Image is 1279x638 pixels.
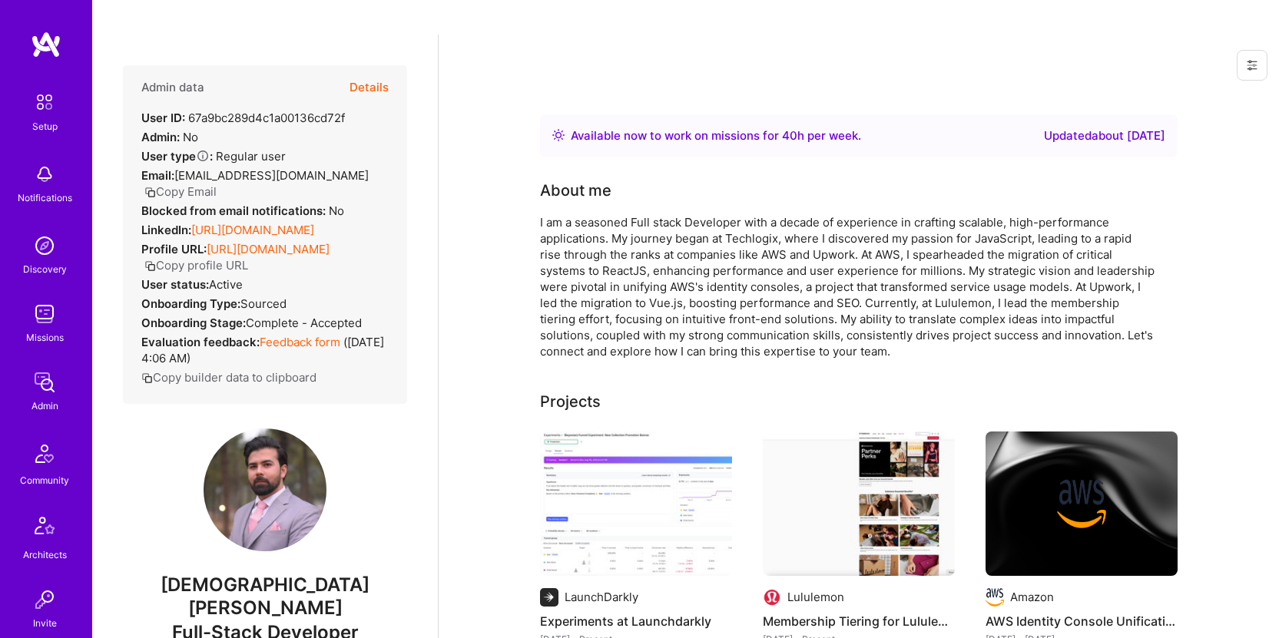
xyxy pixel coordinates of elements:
div: Setup [32,118,58,134]
strong: User status: [141,277,209,292]
a: [URL][DOMAIN_NAME] [191,223,314,237]
div: Projects [540,390,601,413]
img: Community [26,435,63,472]
div: Amazon [1010,589,1054,605]
div: No [141,203,344,219]
span: [DEMOGRAPHIC_DATA][PERSON_NAME] [123,574,407,620]
img: admin teamwork [29,367,60,398]
img: Availability [552,129,565,141]
div: Available now to work on missions for h per week . [571,127,861,145]
span: Complete - Accepted [246,316,362,330]
img: discovery [29,230,60,261]
div: LaunchDarkly [565,589,638,605]
div: Architects [23,547,67,563]
strong: Onboarding Type: [141,296,240,311]
i: icon Copy [144,260,156,272]
img: bell [29,159,60,190]
h4: Admin data [141,81,204,94]
img: Architects [26,510,63,547]
div: Admin [31,398,58,414]
a: [URL][DOMAIN_NAME] [207,242,330,256]
span: sourced [240,296,287,311]
div: Community [20,472,69,488]
img: Company logo [540,588,558,607]
h4: AWS Identity Console Unification [986,611,1178,631]
div: Notifications [18,190,72,206]
button: Copy profile URL [144,257,248,273]
span: Active [209,277,243,292]
div: Missions [26,329,64,345]
div: ( [DATE] 4:06 AM ) [141,334,389,366]
img: Company logo [1057,479,1106,528]
div: Invite [33,615,57,631]
img: setup [28,86,61,118]
span: [EMAIL_ADDRESS][DOMAIN_NAME] [174,168,369,183]
img: Invite [29,584,60,615]
i: icon Copy [141,372,153,384]
img: Membership Tiering for Lululemon [763,431,955,576]
strong: Evaluation feedback: [141,335,260,349]
img: Company logo [763,588,781,607]
strong: User ID: [141,111,185,125]
a: Feedback form [260,335,340,349]
img: Experiments at Launchdarkly [540,431,732,576]
i: Help [196,149,210,163]
strong: Admin: [141,130,180,144]
span: 40 [782,128,797,143]
img: logo [31,31,61,58]
img: User Avatar [204,428,326,551]
div: Lululemon [787,589,844,605]
h4: Experiments at Launchdarkly [540,611,732,631]
strong: LinkedIn: [141,223,191,237]
div: Updated about [DATE] [1044,127,1165,145]
button: Details [350,65,389,110]
div: About me [540,179,611,202]
div: I am a seasoned Full stack Developer with a decade of experience in crafting scalable, high-perfo... [540,214,1155,359]
strong: Email: [141,168,174,183]
img: cover [986,431,1178,576]
h4: Membership Tiering for Lululemon [763,611,955,631]
div: Regular user [141,148,286,164]
strong: User type : [141,149,213,164]
strong: Onboarding Stage: [141,316,246,330]
div: No [141,129,198,145]
button: Copy builder data to clipboard [141,369,316,385]
img: Company logo [986,588,1004,607]
div: 67a9bc289d4c1a00136cd72f [141,110,345,126]
strong: Profile URL: [141,242,207,256]
button: Copy Email [144,183,217,200]
div: Discovery [23,261,67,277]
img: teamwork [29,299,60,329]
strong: Blocked from email notifications: [141,203,329,218]
i: icon Copy [144,187,156,198]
